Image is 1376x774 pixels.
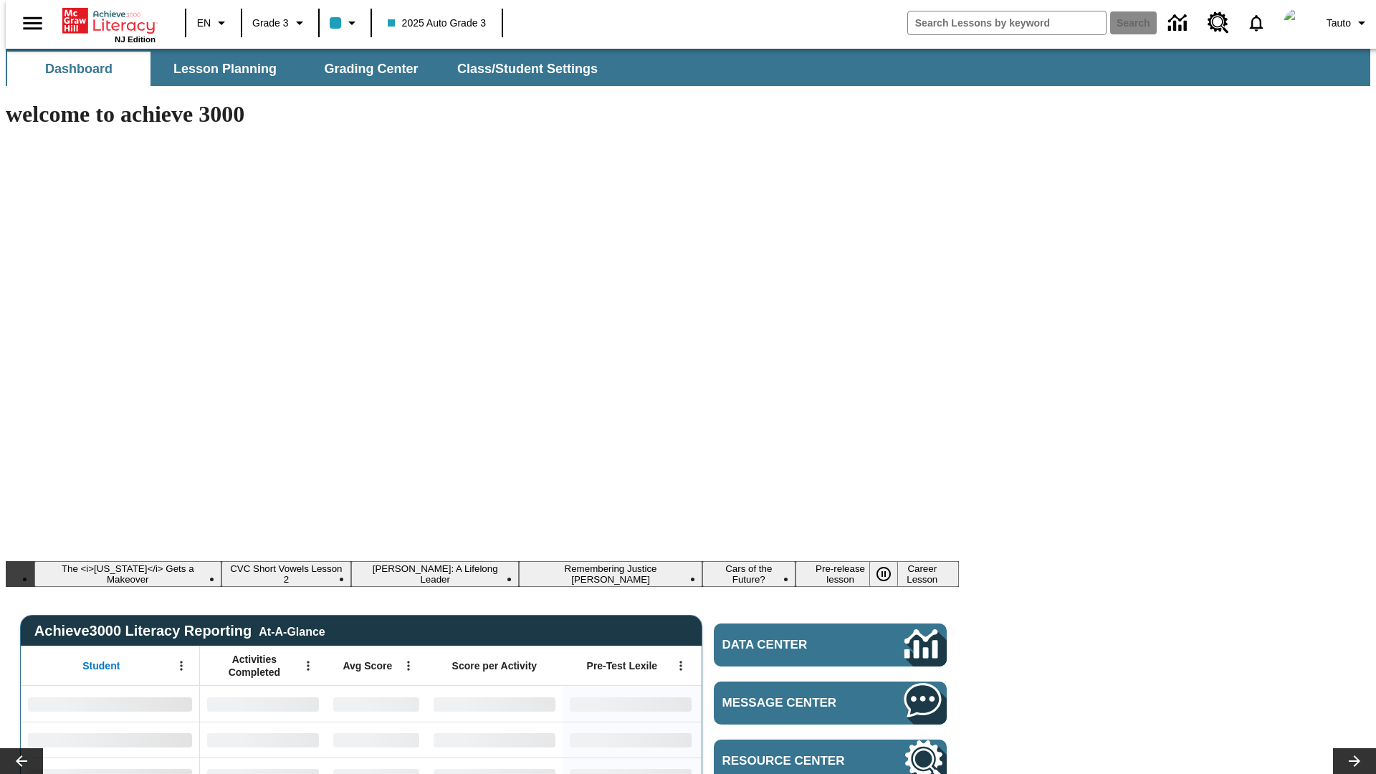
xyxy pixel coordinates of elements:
[587,659,658,672] span: Pre-Test Lexile
[722,696,861,710] span: Message Center
[519,561,702,587] button: Slide 4 Remembering Justice O'Connor
[6,49,1370,86] div: SubNavbar
[908,11,1106,34] input: search field
[62,5,156,44] div: Home
[34,561,221,587] button: Slide 1 The <i>Missouri</i> Gets a Makeover
[722,754,861,768] span: Resource Center
[252,16,289,31] span: Grade 3
[34,623,325,639] span: Achieve3000 Literacy Reporting
[326,686,426,722] div: No Data,
[200,686,326,722] div: No Data,
[351,561,519,587] button: Slide 3 Dianne Feinstein: A Lifelong Leader
[173,61,277,77] span: Lesson Planning
[702,561,795,587] button: Slide 5 Cars of the Future?
[714,623,947,666] a: Data Center
[714,682,947,725] a: Message Center
[207,653,302,679] span: Activities Completed
[1160,4,1199,43] a: Data Center
[326,722,426,758] div: No Data,
[297,655,319,677] button: Open Menu
[247,10,314,36] button: Grade: Grade 3, Select a grade
[869,561,912,587] div: Pause
[452,659,537,672] span: Score per Activity
[200,722,326,758] div: No Data,
[1238,4,1275,42] a: Notifications
[343,659,392,672] span: Avg Score
[6,101,959,128] h1: welcome to achieve 3000
[324,61,418,77] span: Grading Center
[1327,16,1351,31] span: Tauto
[1199,4,1238,42] a: Resource Center, Will open in new tab
[171,655,192,677] button: Open Menu
[221,561,352,587] button: Slide 2 CVC Short Vowels Lesson 2
[6,52,611,86] div: SubNavbar
[1284,9,1312,37] img: avatar image
[886,561,959,587] button: Slide 7 Career Lesson
[259,623,325,639] div: At-A-Glance
[11,2,54,44] button: Open side menu
[300,52,443,86] button: Grading Center
[1333,748,1376,774] button: Lesson carousel, Next
[457,61,598,77] span: Class/Student Settings
[722,638,856,652] span: Data Center
[388,16,487,31] span: 2025 Auto Grade 3
[7,52,150,86] button: Dashboard
[191,10,236,36] button: Language: EN, Select a language
[446,52,609,86] button: Class/Student Settings
[1321,10,1376,36] button: Profile/Settings
[153,52,297,86] button: Lesson Planning
[82,659,120,672] span: Student
[197,16,211,31] span: EN
[1275,4,1321,42] button: Select a new avatar
[115,35,156,44] span: NJ Edition
[795,561,886,587] button: Slide 6 Pre-release lesson
[398,655,419,677] button: Open Menu
[62,6,156,35] a: Home
[324,10,366,36] button: Class color is light blue. Change class color
[670,655,692,677] button: Open Menu
[869,561,898,587] button: Pause
[45,61,113,77] span: Dashboard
